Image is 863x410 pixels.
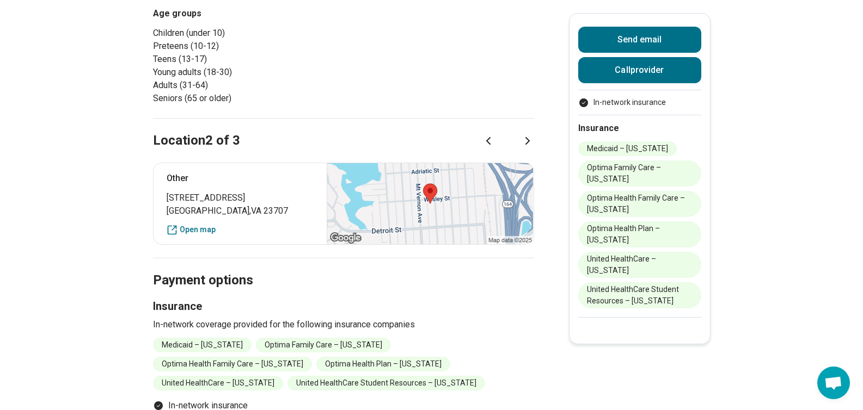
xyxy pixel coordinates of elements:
li: Preteens (10-12) [153,40,339,53]
h2: Location 2 of 3 [153,132,240,150]
li: Optima Health Plan – [US_STATE] [578,221,701,247]
h3: Insurance [153,299,534,314]
div: Open chat [817,366,850,399]
p: In-network coverage provided for the following insurance companies [153,318,534,331]
li: Medicaid – [US_STATE] [578,141,677,156]
li: United HealthCare Student Resources – [US_STATE] [287,376,485,390]
p: Other [167,172,314,185]
li: United HealthCare Student Resources – [US_STATE] [578,282,701,308]
li: Children (under 10) [153,27,339,40]
span: [STREET_ADDRESS] [167,191,314,204]
li: Medicaid – [US_STATE] [153,338,252,352]
li: United HealthCare – [US_STATE] [578,252,701,278]
li: United HealthCare – [US_STATE] [153,376,283,390]
h3: Age groups [153,7,339,20]
li: Teens (13-17) [153,53,339,66]
h2: Payment options [153,245,534,290]
li: Optima Health Family Care – [US_STATE] [153,357,312,371]
li: In-network insurance [578,97,701,108]
a: Open map [167,224,314,235]
button: Callprovider [578,57,701,83]
li: Adults (31-64) [153,79,339,92]
li: Young adults (18-30) [153,66,339,79]
li: Optima Health Plan – [US_STATE] [316,357,450,371]
li: Optima Family Care – [US_STATE] [578,160,701,187]
ul: Payment options [578,97,701,108]
span: [GEOGRAPHIC_DATA] , VA 23707 [167,204,314,218]
button: Send email [578,27,701,53]
li: Seniors (65 or older) [153,92,339,105]
h2: Insurance [578,122,701,135]
li: Optima Family Care – [US_STATE] [256,338,391,352]
li: Optima Health Family Care – [US_STATE] [578,191,701,217]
